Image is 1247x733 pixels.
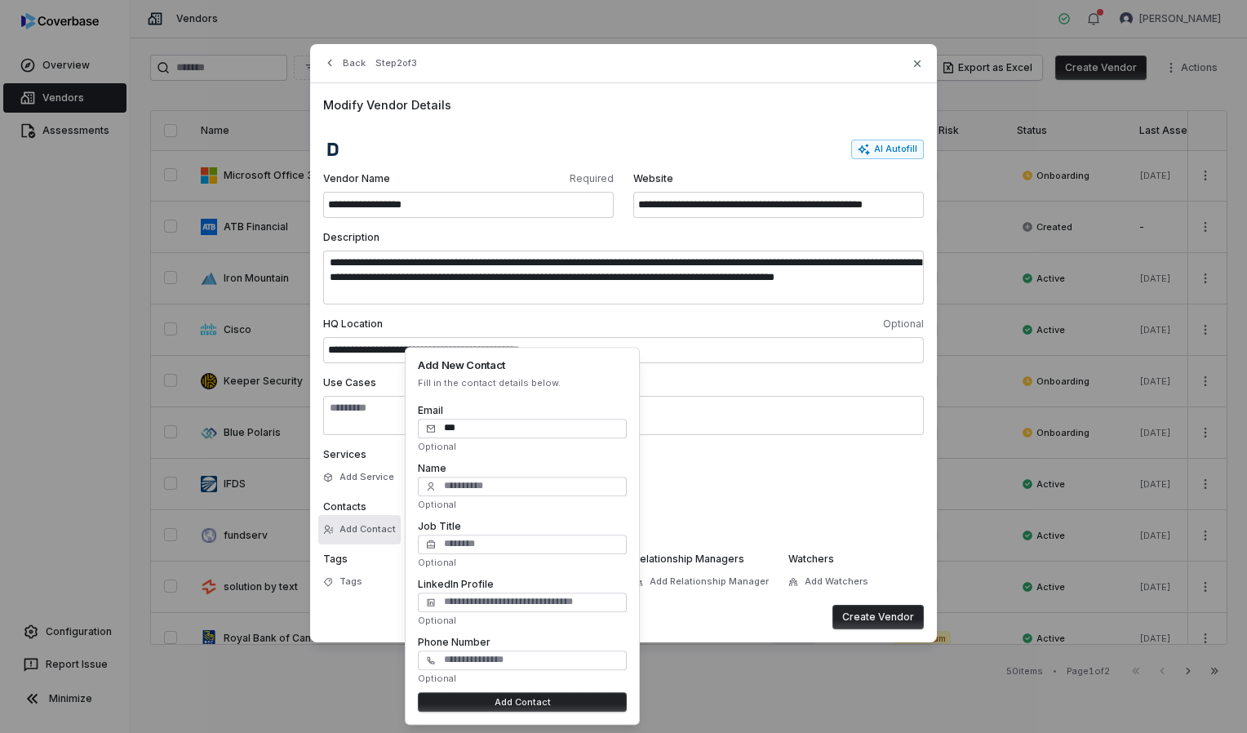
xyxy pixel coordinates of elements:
[318,515,401,544] button: Add Contact
[418,692,627,712] button: Add Contact
[788,553,834,565] span: Watchers
[633,172,924,185] span: Website
[339,575,362,588] span: Tags
[472,172,614,185] span: Required
[323,553,348,565] span: Tags
[783,567,873,597] button: Add Watchers
[633,553,744,565] span: Relationship Managers
[418,615,456,626] span: Optional
[418,557,456,568] span: Optional
[627,318,924,331] span: Optional
[323,376,376,389] span: Use Cases
[418,360,627,371] h4: Add New Contact
[323,500,366,513] span: Contacts
[418,578,494,590] label: LinkedIn Profile
[418,377,627,389] p: Fill in the contact details below.
[323,172,465,185] span: Vendor Name
[323,96,924,113] span: Modify Vendor Details
[418,404,443,416] label: Email
[318,48,371,78] button: Back
[418,636,490,648] label: Phone Number
[375,57,417,69] span: Step 2 of 3
[418,499,456,510] span: Optional
[418,441,456,452] span: Optional
[650,575,769,588] span: Add Relationship Manager
[418,520,461,532] label: Job Title
[323,318,620,331] span: HQ Location
[323,448,366,460] span: Services
[832,605,924,629] button: Create Vendor
[418,462,446,474] label: Name
[418,673,456,684] span: Optional
[851,140,924,159] button: AI Autofill
[323,231,379,243] span: Description
[318,463,399,492] button: Add Service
